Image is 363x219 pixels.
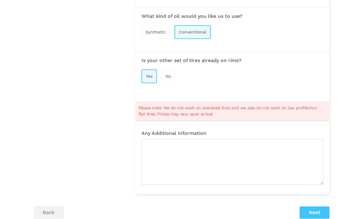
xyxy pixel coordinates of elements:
[146,30,166,35] span: Synthetic
[142,14,323,19] h3: What kind of oil would you like us to use?
[300,207,329,219] button: Next
[166,74,171,79] span: No
[142,58,323,64] h3: Is your other set of tires already on rims?
[179,30,206,35] span: Conventional
[34,207,64,219] button: back
[142,131,323,136] h3: Any Additional Information
[146,74,153,79] span: Yes
[138,105,319,117] span: Please note: We do not work on oversized tires and we also do not work on low profile/run flat ti...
